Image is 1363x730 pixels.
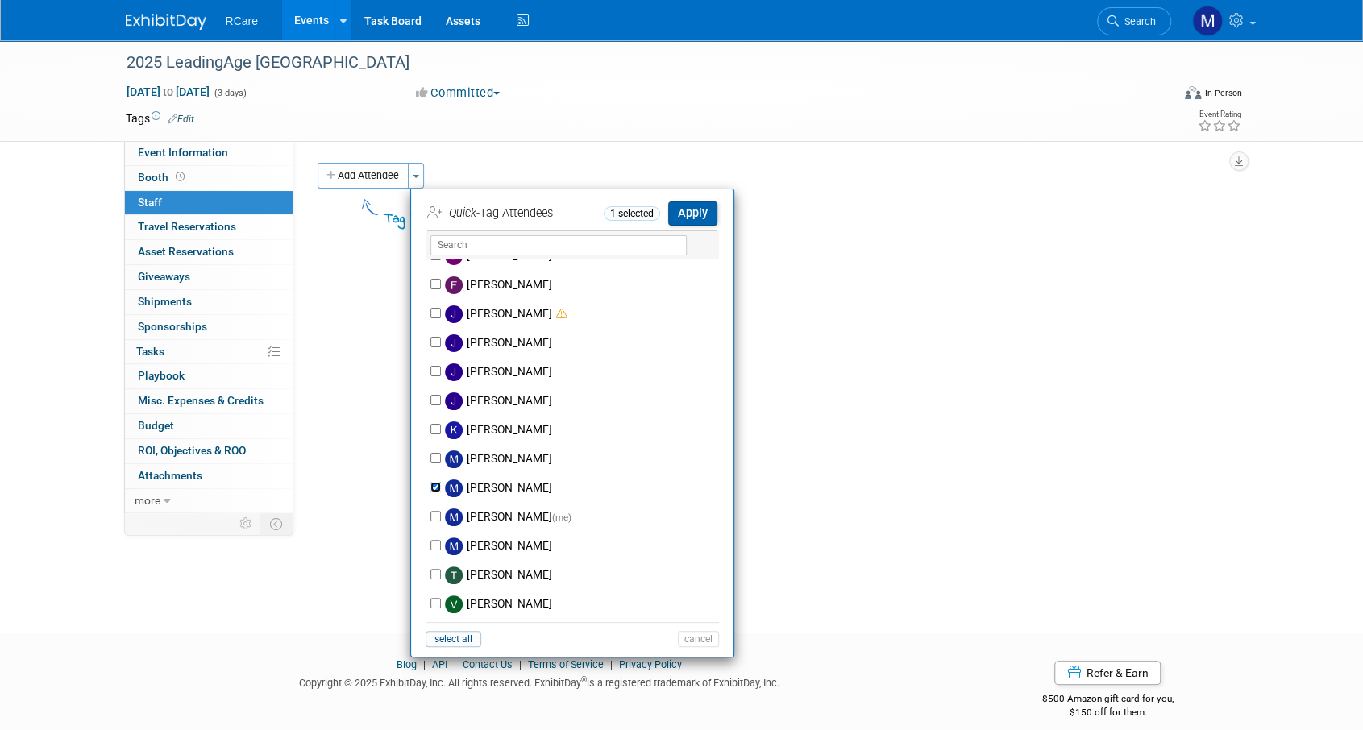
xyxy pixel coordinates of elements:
[125,166,293,190] a: Booth
[135,494,160,507] span: more
[1203,87,1241,99] div: In-Person
[138,245,234,258] span: Asset Reservations
[125,265,293,289] a: Giveaways
[1054,661,1161,685] a: Refer & Earn
[552,307,567,320] span: Double-book Warning! (potential scheduling conflict)
[441,358,725,387] label: [PERSON_NAME]
[445,508,463,526] img: M.jpg
[463,658,513,670] a: Contact Us
[426,631,481,647] button: select all
[125,414,293,438] a: Budget
[172,171,188,183] span: Booth not reserved yet
[160,85,176,98] span: to
[445,479,463,497] img: M.jpg
[125,489,293,513] a: more
[125,141,293,165] a: Event Information
[126,85,210,99] span: [DATE] [DATE]
[606,658,617,670] span: |
[1197,110,1240,118] div: Event Rating
[432,658,447,670] a: API
[138,171,188,184] span: Booth
[419,658,430,670] span: |
[226,15,258,27] span: RCare
[978,706,1238,720] div: $150 off for them.
[581,675,587,684] sup: ®
[138,444,246,457] span: ROI, Objectives & ROO
[445,334,463,352] img: J.jpg
[441,532,725,561] label: [PERSON_NAME]
[410,85,506,102] button: Committed
[445,276,463,294] img: F.jpg
[1192,6,1223,36] img: Mike Andolina
[138,369,185,382] span: Playbook
[445,595,463,613] img: V.jpg
[445,566,463,584] img: T.jpg
[1076,84,1242,108] div: Event Format
[125,215,293,239] a: Travel Reservations
[978,682,1238,719] div: $500 Amazon gift card for you,
[441,300,725,329] label: [PERSON_NAME]
[441,445,725,474] label: [PERSON_NAME]
[445,305,463,323] img: J.jpg
[441,474,725,503] label: [PERSON_NAME]
[384,208,673,230] div: Tag People
[1097,7,1171,35] a: Search
[138,320,207,333] span: Sponsorships
[138,469,202,482] span: Attachments
[138,295,192,308] span: Shipments
[430,235,687,255] input: Search
[125,464,293,488] a: Attachments
[449,206,476,220] i: Quick
[619,658,682,670] a: Privacy Policy
[138,196,162,209] span: Staff
[445,421,463,439] img: K.jpg
[556,309,567,320] i: Double-book Warning: Potential Scheduling Conflict!
[552,512,571,523] span: (me)
[136,345,164,358] span: Tasks
[668,201,717,225] button: Apply
[125,340,293,364] a: Tasks
[441,590,725,619] label: [PERSON_NAME]
[125,191,293,215] a: Staff
[445,363,463,381] img: J.jpg
[450,658,460,670] span: |
[1119,15,1156,27] span: Search
[678,631,719,647] button: cancel
[232,513,260,534] td: Personalize Event Tab Strip
[125,240,293,264] a: Asset Reservations
[604,206,660,221] span: 1 selected
[125,315,293,339] a: Sponsorships
[445,537,463,555] img: M.jpg
[126,110,194,127] td: Tags
[528,658,604,670] a: Terms of Service
[441,271,725,300] label: [PERSON_NAME]
[138,394,264,407] span: Misc. Expenses & Credits
[213,88,247,98] span: (3 days)
[441,503,725,532] label: [PERSON_NAME]
[427,201,600,226] td: -Tag Attendees
[121,48,1147,77] div: 2025 LeadingAge [GEOGRAPHIC_DATA]
[138,220,236,233] span: Travel Reservations
[318,163,409,189] button: Add Attendee
[515,658,526,670] span: |
[1185,86,1201,99] img: Format-Inperson.png
[260,513,293,534] td: Toggle Event Tabs
[126,14,206,30] img: ExhibitDay
[441,387,725,416] label: [PERSON_NAME]
[125,364,293,388] a: Playbook
[138,146,228,159] span: Event Information
[445,392,463,410] img: J.jpg
[445,450,463,468] img: M.jpg
[138,419,174,432] span: Budget
[138,270,190,283] span: Giveaways
[125,389,293,413] a: Misc. Expenses & Credits
[441,329,725,358] label: [PERSON_NAME]
[441,561,725,590] label: [PERSON_NAME]
[126,672,954,691] div: Copyright © 2025 ExhibitDay, Inc. All rights reserved. ExhibitDay is a registered trademark of Ex...
[168,114,194,125] a: Edit
[125,439,293,463] a: ROI, Objectives & ROO
[441,416,725,445] label: [PERSON_NAME]
[397,658,417,670] a: Blog
[125,290,293,314] a: Shipments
